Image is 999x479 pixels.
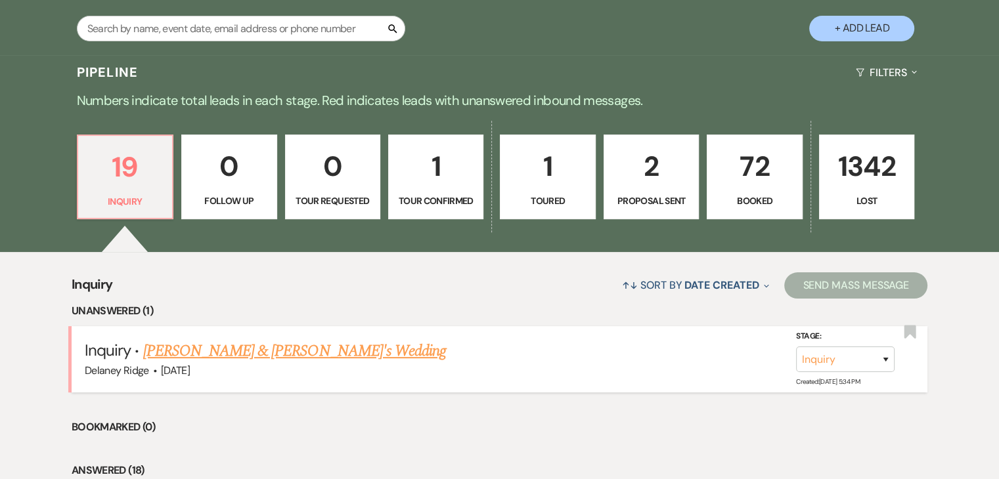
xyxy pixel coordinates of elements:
[72,302,927,320] li: Unanswered (1)
[85,340,131,360] span: Inquiry
[190,194,268,208] p: Follow Up
[819,135,914,220] a: 1342Lost
[508,194,587,208] p: Toured
[77,63,139,81] h3: Pipeline
[27,90,973,111] p: Numbers indicate total leads in each stage. Red indicates leads with unanswered inbound messages.
[617,268,774,302] button: Sort By Date Created
[508,144,587,188] p: 1
[388,135,483,220] a: 1Tour Confirmed
[784,272,927,299] button: Send Mass Message
[190,144,268,188] p: 0
[85,364,149,377] span: Delaney Ridge
[77,135,173,220] a: 19Inquiry
[715,144,793,188] p: 72
[294,144,372,188] p: 0
[851,55,922,90] button: Filters
[397,194,475,208] p: Tour Confirmed
[796,377,860,386] span: Created: [DATE] 5:34 PM
[77,16,405,41] input: Search by name, event date, email address or phone number
[604,135,699,220] a: 2Proposal Sent
[294,194,372,208] p: Tour Requested
[86,145,164,189] p: 19
[809,16,914,41] button: + Add Lead
[715,194,793,208] p: Booked
[86,194,164,209] p: Inquiry
[72,274,113,302] span: Inquiry
[707,135,802,220] a: 72Booked
[143,339,447,363] a: [PERSON_NAME] & [PERSON_NAME]'s Wedding
[285,135,380,220] a: 0Tour Requested
[684,278,759,292] span: Date Created
[612,194,690,208] p: Proposal Sent
[828,194,906,208] p: Lost
[500,135,595,220] a: 1Toured
[181,135,277,220] a: 0Follow Up
[161,364,190,377] span: [DATE]
[72,462,927,479] li: Answered (18)
[72,419,927,436] li: Bookmarked (0)
[796,329,895,344] label: Stage:
[612,144,690,188] p: 2
[828,144,906,188] p: 1342
[397,144,475,188] p: 1
[622,278,638,292] span: ↑↓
